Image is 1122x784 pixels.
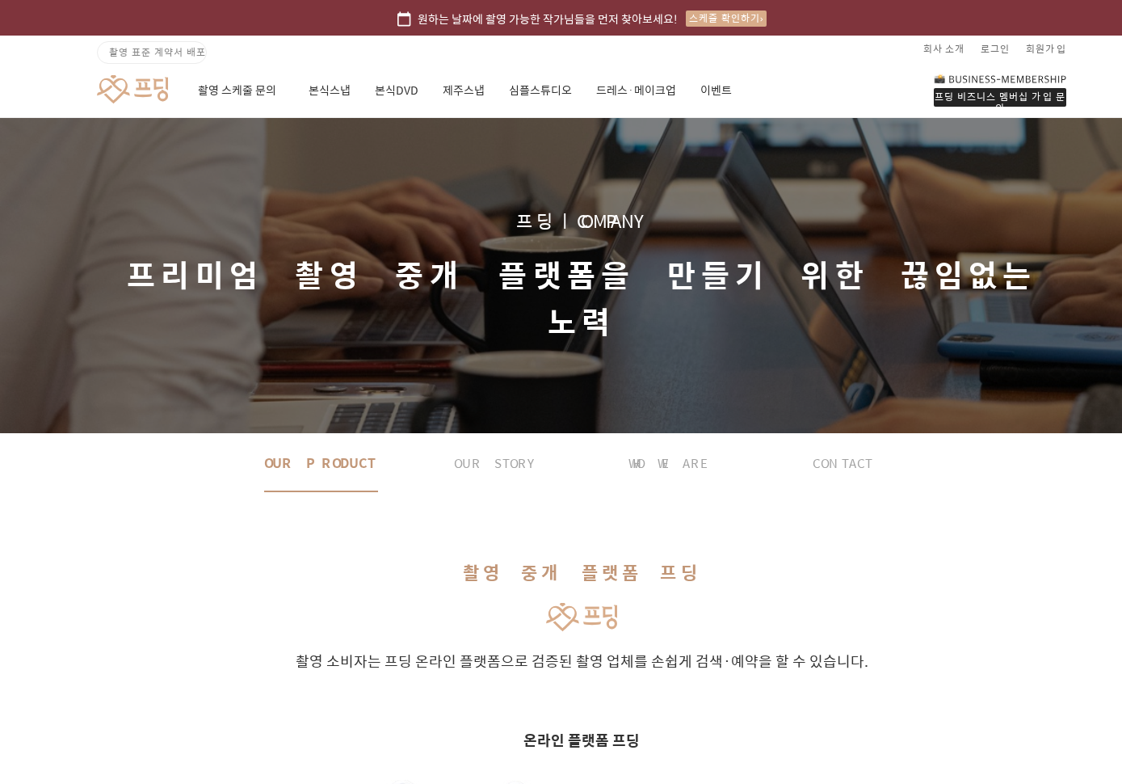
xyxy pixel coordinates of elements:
[5,512,107,553] a: 홈
[934,88,1066,107] div: 프딩 비즈니스 멤버십 가입 문의
[309,63,351,118] a: 본식스냅
[375,63,418,118] a: 본식DVD
[264,433,378,492] span: OUR PRODUCT
[234,433,408,492] button: OUR PRODUCT
[97,251,1066,344] h1: 프리미엄 촬영 중개 플랫폼을 만들기 위한 끊임없는 노력
[700,63,732,118] a: 이벤트
[51,537,61,550] span: 홈
[923,36,964,61] a: 회사 소개
[934,73,1066,107] a: 프딩 비즈니스 멤버십 가입 문의
[97,41,207,64] a: 촬영 표준 계약서 배포
[755,434,929,491] button: CONTACT
[208,512,310,553] a: 설정
[443,63,485,118] a: 제주스냅
[198,63,284,118] a: 촬영 스케줄 문의
[582,434,755,491] button: WHO WE ARE
[1026,36,1066,61] a: 회원가입
[454,434,536,491] span: OUR STORY
[408,434,582,491] button: OUR STORY
[596,63,676,118] a: 드레스·메이크업
[250,537,269,550] span: 설정
[418,10,678,27] span: 원하는 날짜에 촬영 가능한 작가님들을 먼저 찾아보세요!
[516,207,648,234] span: 프딩ㅣCOMPANY
[509,63,572,118] a: 심플스튜디오
[813,434,872,491] span: CONTACT
[339,729,824,751] h3: 온라인 플랫폼 프딩
[148,537,167,550] span: 대화
[981,36,1010,61] a: 로그인
[686,11,767,27] div: 스케줄 확인하기
[109,44,206,59] span: 촬영 표준 계약서 배포
[532,650,759,672] span: 검증된 촬영 업체를 손쉽게 검색·예약
[107,512,208,553] a: 대화
[628,434,708,491] span: WHO WE ARE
